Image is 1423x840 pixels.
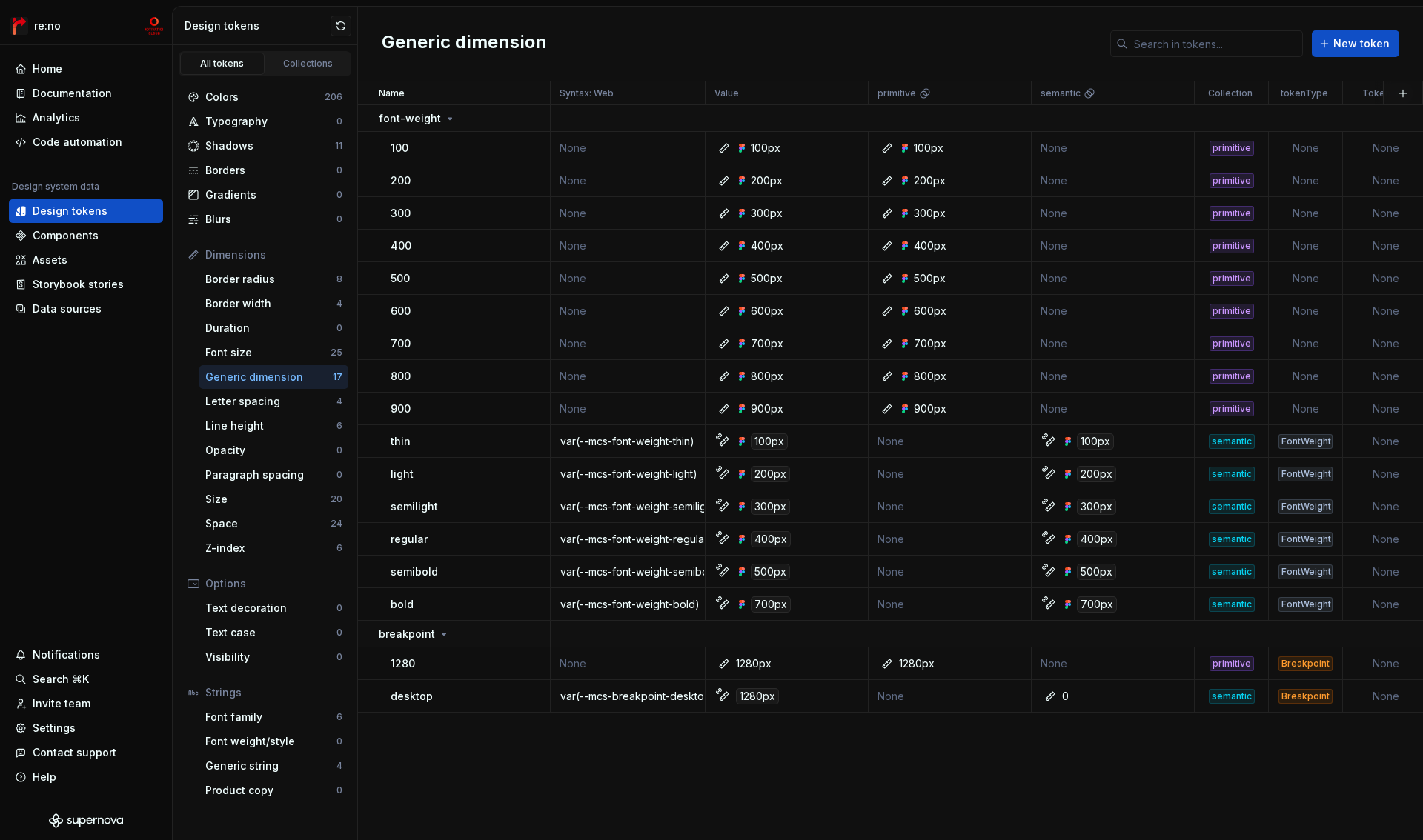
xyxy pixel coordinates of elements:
[751,401,783,416] div: 900px
[331,518,342,530] div: 24
[1062,689,1069,704] div: 0
[379,87,405,99] p: Name
[1209,467,1255,481] div: semantic
[1210,369,1254,384] div: primitive
[199,487,348,511] a: Size20
[391,173,411,188] p: 200
[551,262,706,295] td: None
[1210,401,1254,416] div: primitive
[914,369,946,384] div: 800px
[333,371,342,383] div: 17
[391,141,408,156] p: 100
[914,401,946,416] div: 900px
[869,523,1032,556] td: None
[551,467,704,481] div: var(--mcs-font-weight-light)
[205,370,333,384] div: Generic dimension
[34,19,61,33] div: re:no
[1032,360,1195,393] td: None
[1269,262,1343,295] td: None
[914,173,946,188] div: 200px
[9,130,163,154] a: Code automation
[751,531,791,547] div: 400px
[551,689,704,704] div: var(--mcs-breakpoint-desktop)
[382,30,547,57] h2: Generic dimension
[205,625,336,640] div: Text case
[551,132,706,164] td: None
[1278,532,1333,547] div: FontWeight
[336,298,342,310] div: 4
[205,601,336,616] div: Text decoration
[379,627,435,641] p: breakpoint
[3,10,169,41] button: re:nomc-develop
[182,183,348,207] a: Gradients0
[1210,271,1254,286] div: primitive
[33,61,62,76] div: Home
[751,596,791,613] div: 700px
[336,273,342,285] div: 8
[325,91,342,103] div: 206
[336,651,342,663] div: 0
[205,783,336,798] div: Product copy
[336,627,342,639] div: 0
[1278,434,1333,449] div: FontWeight
[199,645,348,669] a: Visibility0
[551,564,704,579] div: var(--mcs-font-weight-semibold)
[1209,689,1255,704] div: semantic
[205,90,325,104] div: Colors
[1362,87,1407,99] p: Token set
[199,316,348,340] a: Duration0
[391,499,438,514] p: semilight
[391,271,410,286] p: 500
[205,394,336,409] div: Letter spacing
[751,466,790,482] div: 200px
[205,710,336,724] div: Font family
[391,401,411,416] p: 900
[33,204,107,219] div: Design tokens
[199,463,348,487] a: Paragraph spacing0
[199,439,348,462] a: Opacity0
[9,643,163,667] button: Notifications
[899,656,935,671] div: 1280px
[9,667,163,691] button: Search ⌘K
[49,813,123,828] svg: Supernova Logo
[1333,36,1390,51] span: New token
[336,189,342,201] div: 0
[391,467,414,481] p: light
[751,239,783,253] div: 400px
[205,650,336,664] div: Visibility
[1032,295,1195,327] td: None
[199,730,348,753] a: Font weight/style0
[182,134,348,158] a: Shadows11
[1278,656,1333,671] div: Breakpoint
[1128,30,1303,57] input: Search in tokens...
[199,341,348,364] a: Font size25
[9,692,163,716] a: Invite team
[1077,531,1117,547] div: 400px
[199,536,348,560] a: Z-index6
[391,689,433,704] p: desktop
[914,271,946,286] div: 500px
[336,116,342,127] div: 0
[1210,206,1254,221] div: primitive
[1077,596,1117,613] div: 700px
[391,369,411,384] p: 800
[9,106,163,130] a: Analytics
[1312,30,1399,57] button: New token
[331,347,342,359] div: 25
[1032,164,1195,197] td: None
[1269,132,1343,164] td: None
[205,212,336,227] div: Blurs
[1210,141,1254,156] div: primitive
[1032,327,1195,360] td: None
[1209,499,1255,514] div: semantic
[1278,499,1333,514] div: FontWeight
[914,206,946,221] div: 300px
[336,784,342,796] div: 0
[551,597,704,612] div: var(--mcs-font-weight-bold)
[869,556,1032,588] td: None
[1210,239,1254,253] div: primitive
[1209,597,1255,612] div: semantic
[869,458,1032,490] td: None
[391,656,415,671] p: 1280
[551,360,706,393] td: None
